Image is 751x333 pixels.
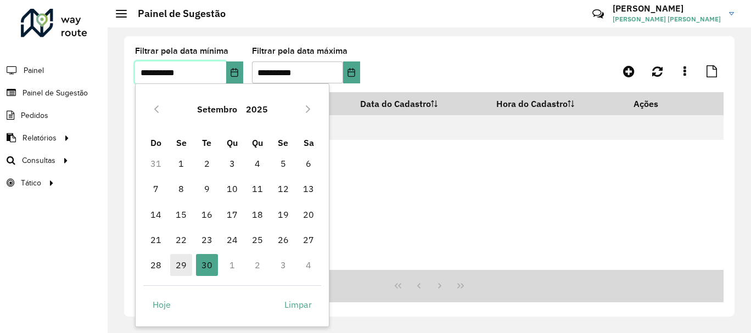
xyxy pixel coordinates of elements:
span: 19 [272,204,294,225]
span: Sa [304,137,314,148]
label: Filtrar pela data máxima [252,44,348,58]
td: 28 [143,252,169,278]
span: 17 [221,204,243,225]
span: 9 [196,178,218,200]
span: Consultas [22,155,55,166]
span: 23 [196,229,218,251]
span: Painel de Sugestão [23,87,88,99]
td: 4 [296,252,321,278]
span: Tático [21,177,41,189]
td: 16 [194,202,219,227]
span: 24 [221,229,243,251]
td: 19 [271,202,296,227]
div: Choose Date [135,83,329,327]
span: Pedidos [21,110,48,121]
label: Filtrar pela data mínima [135,44,228,58]
td: 21 [143,227,169,252]
td: 27 [296,227,321,252]
span: 13 [298,178,320,200]
span: 29 [170,254,192,276]
td: 1 [220,252,245,278]
span: 2 [196,153,218,174]
span: 8 [170,178,192,200]
button: Choose Date [226,61,243,83]
button: Choose Month [193,96,242,122]
span: 3 [221,153,243,174]
td: 2 [194,151,219,176]
span: 21 [145,229,167,251]
button: Hoje [143,294,180,315]
td: 30 [194,252,219,278]
button: Choose Year [242,96,272,122]
td: 5 [271,151,296,176]
td: 17 [220,202,245,227]
th: Hora do Cadastro [489,92,626,115]
span: Se [176,137,187,148]
button: Limpar [275,294,321,315]
span: 4 [246,153,268,174]
span: Te [202,137,211,148]
span: 1 [170,153,192,174]
th: Data do Cadastro [352,92,489,115]
span: Do [150,137,161,148]
span: 22 [170,229,192,251]
td: 25 [245,227,270,252]
td: Nenhum registro encontrado [135,115,724,140]
td: 26 [271,227,296,252]
td: 29 [169,252,194,278]
span: [PERSON_NAME] [PERSON_NAME] [613,14,721,24]
span: 26 [272,229,294,251]
a: Contato Rápido [586,2,610,26]
td: 2 [245,252,270,278]
span: 12 [272,178,294,200]
span: Hoje [153,298,171,311]
td: 1 [169,151,194,176]
span: 10 [221,178,243,200]
td: 15 [169,202,194,227]
td: 10 [220,176,245,201]
td: 7 [143,176,169,201]
span: 11 [246,178,268,200]
span: 20 [298,204,320,225]
td: 6 [296,151,321,176]
button: Choose Date [343,61,360,83]
span: Qu [252,137,263,148]
span: 18 [246,204,268,225]
td: 24 [220,227,245,252]
span: Relatórios [23,132,57,144]
td: 20 [296,202,321,227]
td: 3 [271,252,296,278]
button: Next Month [299,100,317,118]
span: 6 [298,153,320,174]
h3: [PERSON_NAME] [613,3,721,14]
td: 8 [169,176,194,201]
span: 27 [298,229,320,251]
td: 4 [245,151,270,176]
td: 31 [143,151,169,176]
th: Ações [626,92,692,115]
td: 22 [169,227,194,252]
span: 5 [272,153,294,174]
span: 14 [145,204,167,225]
h2: Painel de Sugestão [127,8,226,20]
span: 25 [246,229,268,251]
td: 9 [194,176,219,201]
td: 13 [296,176,321,201]
span: 15 [170,204,192,225]
span: 30 [196,254,218,276]
td: 12 [271,176,296,201]
td: 11 [245,176,270,201]
span: 7 [145,178,167,200]
td: 3 [220,151,245,176]
button: Previous Month [148,100,165,118]
td: 18 [245,202,270,227]
span: Se [278,137,288,148]
span: Limpar [284,298,312,311]
span: 16 [196,204,218,225]
span: 28 [145,254,167,276]
td: 14 [143,202,169,227]
span: Qu [227,137,238,148]
td: 23 [194,227,219,252]
span: Painel [24,65,44,76]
